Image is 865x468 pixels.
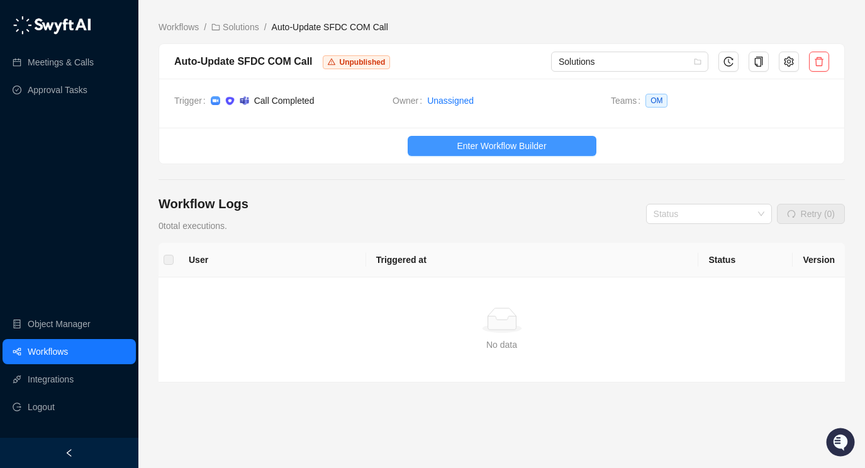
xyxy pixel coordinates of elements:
a: Integrations [28,367,74,392]
span: 0 total executions. [159,221,227,231]
span: Status [69,176,97,189]
a: Meetings & Calls [28,50,94,75]
button: Retry (0) [777,204,845,224]
li: / [264,20,267,34]
span: Solutions [559,52,701,71]
div: Auto-Update SFDC COM Call [174,53,313,69]
div: 📚 [13,177,23,187]
img: 5124521997842_fc6d7dfcefe973c2e489_88.png [13,114,35,136]
span: folder [211,23,220,31]
a: 📶Status [52,171,102,194]
span: Unpublished [340,58,386,67]
span: logout [13,403,21,411]
span: Logout [28,394,55,420]
a: Object Manager [28,311,91,337]
a: 📚Docs [8,171,52,194]
th: Triggered at [366,243,699,277]
div: 📶 [57,177,67,187]
img: zoom-DkfWWZB2.png [211,96,220,106]
a: Unassigned [427,94,474,108]
span: Auto-Update SFDC COM Call [272,22,388,32]
span: Docs [25,176,47,189]
div: No data [174,338,830,352]
a: Workflows [28,339,68,364]
button: Enter Workflow Builder [408,136,596,156]
li: / [204,20,206,34]
span: Enter Workflow Builder [457,139,546,153]
span: warning [328,58,335,65]
th: User [179,243,366,277]
iframe: Open customer support [825,426,859,460]
span: Teams [611,94,645,113]
img: ix+ea6nV3o2uKgAAAABJRU5ErkJggg== [225,96,235,106]
span: Trigger [174,94,211,108]
img: Swyft AI [13,13,38,38]
span: left [65,448,74,457]
img: microsoft-teams-BZ5xE2bQ.png [240,96,249,105]
a: Enter Workflow Builder [159,136,844,156]
span: history [723,57,734,67]
span: delete [814,57,824,67]
a: Approval Tasks [28,77,87,103]
button: Start new chat [214,118,229,133]
span: copy [754,57,764,67]
h4: Workflow Logs [159,195,248,213]
a: folder Solutions [209,20,261,34]
span: setting [784,57,794,67]
span: Call Completed [254,96,315,106]
img: logo-05li4sbe.png [13,16,91,35]
a: Powered byPylon [89,206,152,216]
th: Version [793,243,845,277]
p: Welcome 👋 [13,50,229,70]
span: OM [645,94,667,108]
span: Owner [393,94,427,108]
th: Status [698,243,793,277]
div: Start new chat [43,114,206,126]
div: We're available if you need us! [43,126,159,136]
h2: How can we help? [13,70,229,91]
span: Pylon [125,207,152,216]
a: Workflows [156,20,201,34]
